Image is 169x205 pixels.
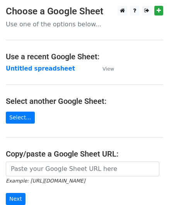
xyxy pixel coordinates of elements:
p: Use one of the options below... [6,20,163,28]
input: Paste your Google Sheet URL here [6,162,159,176]
h4: Select another Google Sheet: [6,96,163,106]
small: Example: [URL][DOMAIN_NAME] [6,178,85,184]
input: Next [6,193,26,205]
h4: Copy/paste a Google Sheet URL: [6,149,163,158]
a: Select... [6,112,35,124]
h4: Use a recent Google Sheet: [6,52,163,61]
h3: Choose a Google Sheet [6,6,163,17]
a: View [95,65,114,72]
small: View [102,66,114,72]
a: Untitled spreadsheet [6,65,75,72]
